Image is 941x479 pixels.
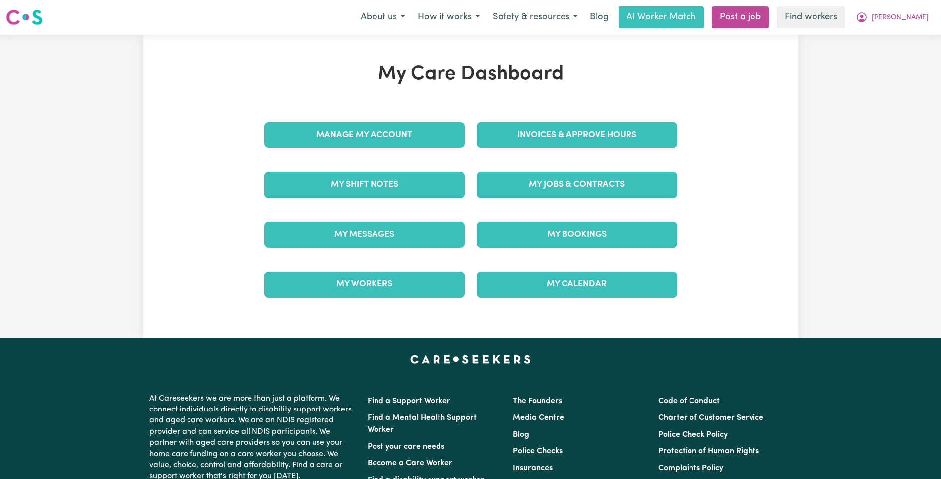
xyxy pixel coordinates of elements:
a: Charter of Customer Service [658,414,763,422]
a: Careseekers logo [6,6,43,29]
img: Careseekers logo [6,8,43,26]
a: Blog [513,431,529,439]
a: Invoices & Approve Hours [477,122,677,148]
a: Post your care needs [368,443,444,451]
a: Blog [584,6,615,28]
a: My Messages [264,222,465,248]
a: My Bookings [477,222,677,248]
span: [PERSON_NAME] [872,12,929,23]
a: My Jobs & Contracts [477,172,677,198]
a: My Workers [264,272,465,297]
button: My Account [849,7,935,28]
a: Police Check Policy [658,431,728,439]
a: Find workers [777,6,845,28]
a: Post a job [712,6,769,28]
a: Become a Care Worker [368,459,452,467]
a: Media Centre [513,414,564,422]
a: My Calendar [477,272,677,297]
a: My Shift Notes [264,172,465,198]
button: About us [354,7,411,28]
a: The Founders [513,397,562,405]
a: Protection of Human Rights [658,447,759,455]
button: How it works [411,7,486,28]
iframe: Button to launch messaging window [901,439,933,471]
a: AI Worker Match [619,6,704,28]
h1: My Care Dashboard [258,63,683,86]
button: Safety & resources [486,7,584,28]
a: Code of Conduct [658,397,720,405]
a: Police Checks [513,447,563,455]
a: Insurances [513,464,553,472]
a: Find a Mental Health Support Worker [368,414,477,434]
a: Careseekers home page [410,355,531,363]
a: Find a Support Worker [368,397,450,405]
a: Complaints Policy [658,464,723,472]
a: Manage My Account [264,122,465,148]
